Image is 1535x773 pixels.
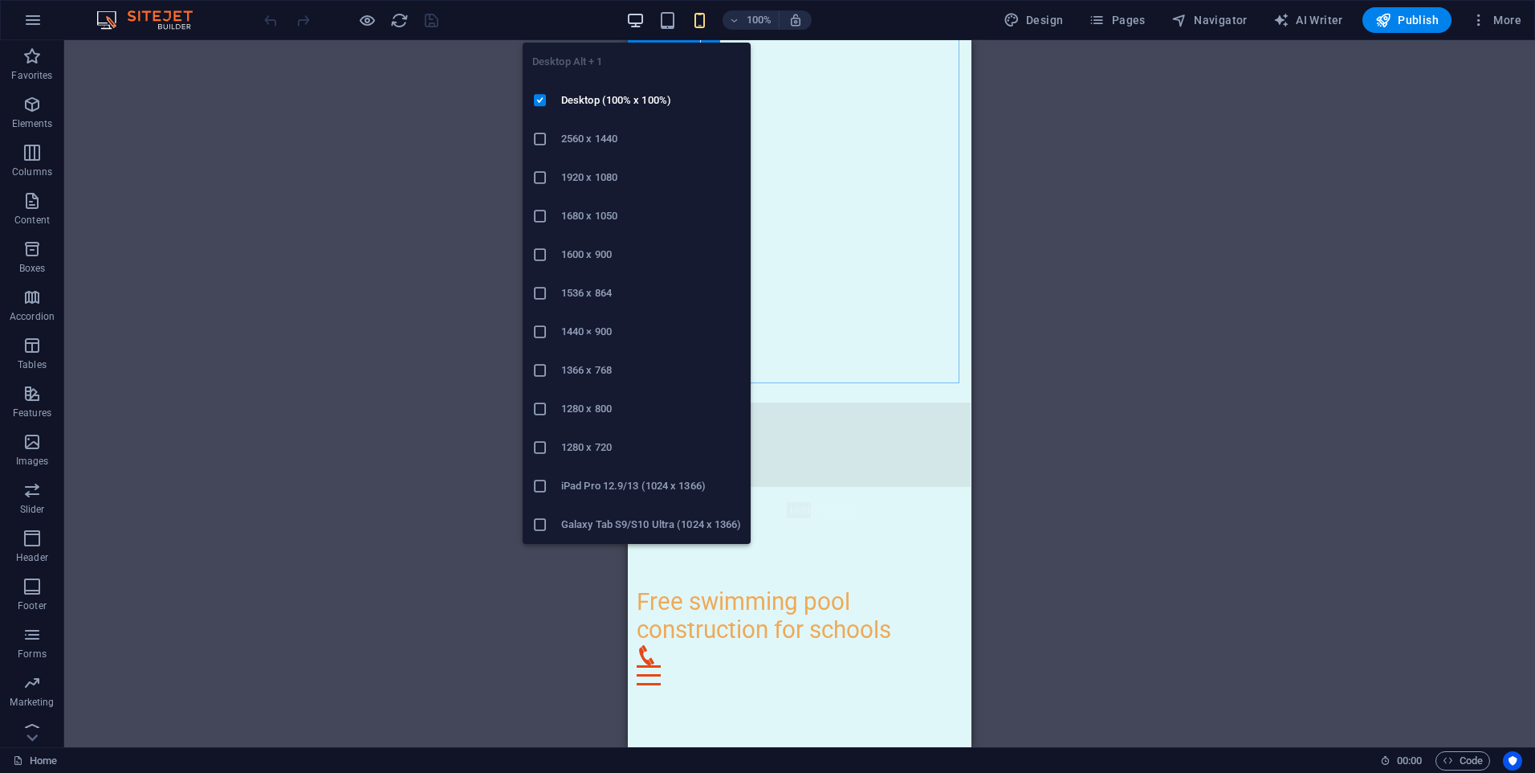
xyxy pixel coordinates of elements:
h6: 1920 x 1080 [561,168,741,187]
p: Columns [12,166,52,178]
h6: 1600 x 900 [561,245,741,264]
p: Images [16,455,49,468]
div: Design (Ctrl+Alt+Y) [997,7,1070,33]
button: reload [389,10,409,30]
img: Editor Logo [92,10,213,30]
button: AI Writer [1267,7,1350,33]
button: Code [1435,751,1490,771]
p: Content [14,214,50,227]
p: Footer [18,599,47,612]
h6: Galaxy Tab S9/S10 Ultra (1024 x 1366) [561,515,741,534]
button: Usercentrics [1503,751,1522,771]
h6: 100% [747,10,772,30]
h6: iPad Pro 12.9/13 (1024 x 1366) [561,476,741,496]
h6: Desktop (100% x 100%) [561,91,741,110]
span: Navigator [1171,12,1248,28]
span: AI Writer [1273,12,1343,28]
span: More [1471,12,1521,28]
p: Marketing [10,696,54,709]
button: Publish [1362,7,1452,33]
p: Tables [18,358,47,371]
p: Forms [18,648,47,661]
button: 100% [723,10,780,30]
p: Header [16,551,48,564]
button: Design [997,7,1070,33]
h6: 1366 x 768 [561,361,741,380]
h6: 1680 x 1050 [561,207,741,226]
i: Reload page [390,11,409,30]
h6: 1280 x 800 [561,399,741,419]
span: Design [1004,12,1064,28]
p: Favorites [11,69,52,82]
span: Code [1443,751,1483,771]
span: Publish [1375,12,1439,28]
h6: 1280 x 720 [561,438,741,457]
p: Elements [12,117,53,130]
button: More [1464,7,1528,33]
span: Pages [1089,12,1145,28]
button: Click here to leave preview mode and continue editing [357,10,377,30]
a: Click to cancel selection. Double-click to open Pages [13,751,57,771]
span: 00 00 [1397,751,1422,771]
p: Accordion [10,310,55,323]
h6: 1536 x 864 [561,284,741,303]
button: Pages [1082,7,1151,33]
button: Navigator [1165,7,1254,33]
p: Boxes [19,262,46,275]
i: On resize automatically adjust zoom level to fit chosen device. [788,13,803,27]
p: Features [13,407,51,419]
h6: 1440 × 900 [561,322,741,342]
span: : [1408,755,1411,767]
h6: 2560 x 1440 [561,129,741,149]
p: Slider [20,503,45,516]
